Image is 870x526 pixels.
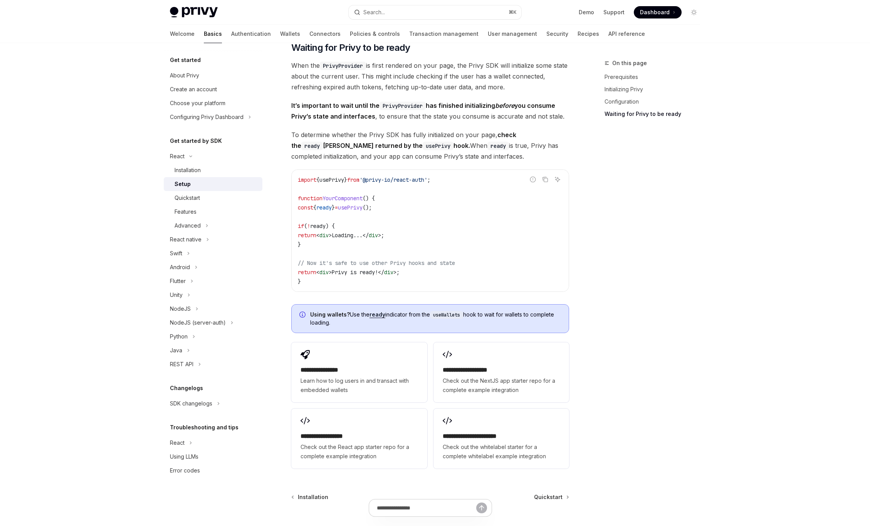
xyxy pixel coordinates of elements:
[170,276,186,286] div: Flutter
[164,302,262,316] button: Toggle NodeJS section
[170,249,182,258] div: Swift
[170,466,200,475] div: Error codes
[292,493,328,501] a: Installation
[430,311,463,319] code: useWallets
[378,269,384,276] span: </
[488,25,537,43] a: User management
[409,25,479,43] a: Transaction management
[605,108,706,120] a: Waiting for Privy to be ready
[291,129,569,162] span: To determine whether the Privy SDK has fully initialized on your page, When is true, Privy has co...
[359,176,427,183] span: '@privy-io/react-auth'
[298,241,301,248] span: }
[291,42,410,54] span: Waiting for Privy to be ready
[298,260,455,266] span: // Now it's safe to use other Privy hooks and state
[170,136,222,146] h5: Get started by SDK
[344,176,347,183] span: }
[301,142,323,150] code: ready
[291,342,427,402] a: **** **** **** *Learn how to log users in and transact with embedded wallets
[170,332,188,341] div: Python
[313,204,316,211] span: {
[164,69,262,82] a: About Privy
[319,176,344,183] span: usePrivy
[291,100,569,122] span: , to ensure that the state you consume is accurate and not stale.
[369,311,385,318] a: ready
[363,232,369,239] span: </
[688,6,700,18] button: Toggle dark mode
[384,269,393,276] span: div
[164,450,262,464] a: Using LLMs
[298,269,316,276] span: return
[487,142,509,150] code: ready
[170,235,202,244] div: React native
[553,174,563,184] button: Ask AI
[349,5,521,19] button: Open search
[298,223,304,229] span: if
[363,8,385,17] div: Search...
[509,9,517,15] span: ⌘ K
[298,232,316,239] span: return
[377,499,476,516] input: Ask a question...
[443,442,560,461] span: Check out the whitelabel starter for a complete whitelabel example integration
[164,274,262,288] button: Toggle Flutter section
[316,269,319,276] span: <
[291,409,427,469] a: **** **** **** ***Check out the React app starter repo for a complete example integration
[170,399,212,408] div: SDK changelogs
[316,204,332,211] span: ready
[309,25,341,43] a: Connectors
[164,191,262,205] a: Quickstart
[605,95,706,108] a: Configuration
[332,204,335,211] span: }
[298,278,301,285] span: }
[175,179,191,189] div: Setup
[433,409,569,469] a: **** **** **** **** ***Check out the whitelabel starter for a complete whitelabel example integra...
[634,6,682,18] a: Dashboard
[164,110,262,124] button: Toggle Configuring Privy Dashboard section
[164,96,262,110] a: Choose your platform
[170,360,193,369] div: REST API
[164,205,262,219] a: Features
[338,204,363,211] span: usePrivy
[603,8,625,16] a: Support
[396,269,400,276] span: ;
[170,423,238,432] h5: Troubleshooting and tips
[310,223,326,229] span: ready
[363,204,372,211] span: ();
[304,223,307,229] span: (
[170,263,190,272] div: Android
[291,60,569,92] span: When the is first rendered on your page, the Privy SDK will initialize some state about the curre...
[175,207,197,216] div: Features
[175,166,201,175] div: Installation
[164,163,262,177] a: Installation
[299,312,307,319] svg: Info
[164,436,262,450] button: Toggle React section
[423,142,453,150] code: usePrivy
[170,384,203,393] h5: Changelogs
[164,316,262,330] button: Toggle NodeJS (server-auth) section
[170,318,226,327] div: NodeJS (server-auth)
[164,149,262,163] button: Toggle React section
[164,82,262,96] a: Create an account
[164,260,262,274] button: Toggle Android section
[170,71,199,80] div: About Privy
[164,219,262,233] button: Toggle Advanced section
[170,55,201,65] h5: Get started
[546,25,568,43] a: Security
[608,25,645,43] a: API reference
[329,232,332,239] span: >
[578,25,599,43] a: Recipes
[298,195,322,202] span: function
[393,269,396,276] span: >
[350,25,400,43] a: Policies & controls
[369,232,378,239] span: div
[320,62,366,70] code: PrivyProvider
[170,438,185,447] div: React
[612,59,647,68] span: On this page
[427,176,430,183] span: ;
[170,452,198,461] div: Using LLMs
[164,246,262,260] button: Toggle Swift section
[319,232,329,239] span: div
[319,269,329,276] span: div
[363,195,375,202] span: () {
[204,25,222,43] a: Basics
[433,342,569,402] a: **** **** **** ****Check out the NextJS app starter repo for a complete example integration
